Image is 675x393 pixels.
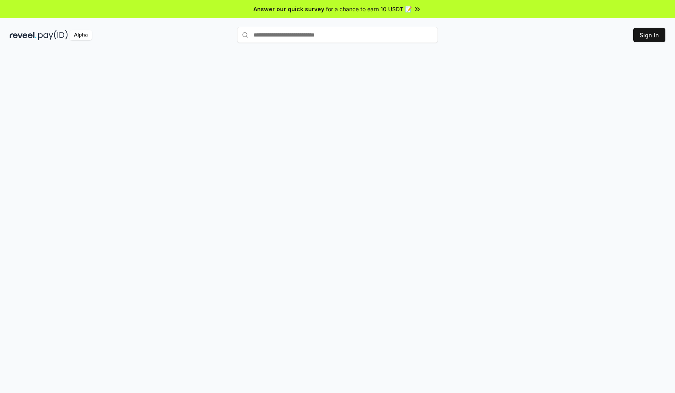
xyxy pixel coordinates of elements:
[254,5,324,13] span: Answer our quick survey
[70,30,92,40] div: Alpha
[10,30,37,40] img: reveel_dark
[633,28,665,42] button: Sign In
[326,5,412,13] span: for a chance to earn 10 USDT 📝
[38,30,68,40] img: pay_id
